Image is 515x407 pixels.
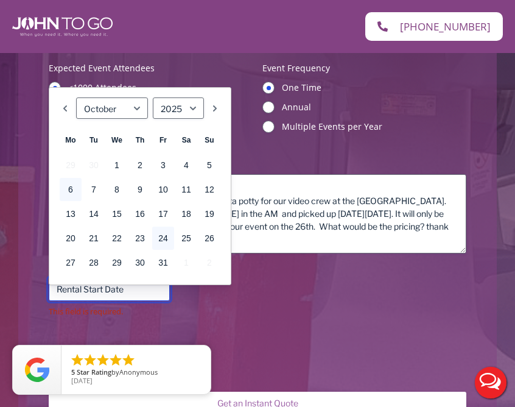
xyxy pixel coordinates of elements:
[70,353,85,367] li: 
[106,202,128,225] a: 15
[60,202,82,225] a: 13
[175,227,197,250] a: 25
[400,21,491,32] span: [PHONE_NUMBER]
[106,178,128,201] a: 8
[108,353,123,367] li: 
[83,227,105,250] a: 21
[198,227,220,250] a: 26
[83,251,105,274] a: 28
[49,174,466,253] textarea: Hello, I am looking to rent a handicap accesible porta potty for our video crew at the [GEOGRAPHI...
[152,154,174,177] a: 3
[282,121,466,133] label: Multiple Events per Year
[59,97,71,119] a: Previous
[119,367,158,377] span: Anonymous
[205,136,214,144] span: Sunday
[106,251,128,274] a: 29
[198,154,220,177] a: 5
[49,306,466,317] div: This field is required.
[76,97,148,119] select: Select month
[175,251,197,274] span: 1
[152,202,174,225] a: 17
[60,178,82,201] a: 6
[49,342,466,354] label: CAPTCHA
[136,136,145,144] span: Thursday
[106,154,128,177] a: 1
[129,202,151,225] a: 16
[49,278,170,301] input: Rental Start Date
[152,178,174,201] a: 10
[60,154,82,177] span: 29
[129,251,151,274] a: 30
[60,251,82,274] a: 27
[96,353,110,367] li: 
[198,202,220,225] a: 19
[25,358,49,382] img: Review Rating
[65,136,75,144] span: Monday
[49,62,155,74] legend: Expected Event Attendees
[175,178,197,201] a: 11
[129,178,151,201] a: 9
[71,367,75,377] span: 5
[129,227,151,250] a: 23
[83,154,105,177] span: 30
[111,136,122,144] span: Wednesday
[83,178,105,201] a: 7
[282,82,466,94] label: One Time
[282,101,466,113] label: Annual
[159,136,167,144] span: Friday
[152,227,174,250] a: 24
[175,154,197,177] a: 4
[83,202,105,225] a: 14
[129,154,151,177] a: 2
[365,12,503,41] a: [PHONE_NUMBER]
[153,97,204,119] select: Select year
[89,136,98,144] span: Tuesday
[106,227,128,250] a: 22
[121,353,136,367] li: 
[175,202,197,225] a: 18
[152,251,174,274] a: 31
[198,251,220,274] span: 2
[198,178,220,201] a: 12
[68,82,253,94] label: <1000 Attendees
[49,157,466,169] label: Notes
[12,17,113,37] img: John To Go
[71,369,201,377] span: by
[60,227,82,250] a: 20
[466,358,515,407] button: Live Chat
[83,353,97,367] li: 
[71,376,93,385] span: [DATE]
[77,367,111,377] span: Star Rating
[182,136,191,144] span: Saturday
[262,62,330,74] legend: Event Frequency
[209,97,221,119] a: Next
